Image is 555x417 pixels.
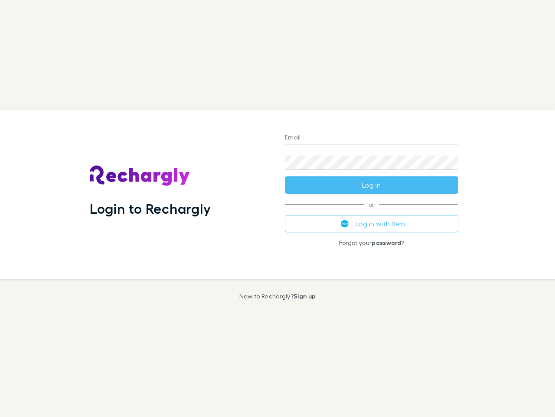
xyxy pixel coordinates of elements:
button: Log in with Xero [285,215,458,232]
p: Forgot your ? [285,239,458,246]
a: Sign up [294,292,316,300]
img: Rechargly's Logo [90,165,190,186]
p: New to Rechargly? [239,293,316,300]
a: password [372,239,401,246]
h1: Login to Rechargly [90,200,211,217]
img: Xero's logo [341,220,349,228]
button: Log in [285,176,458,194]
